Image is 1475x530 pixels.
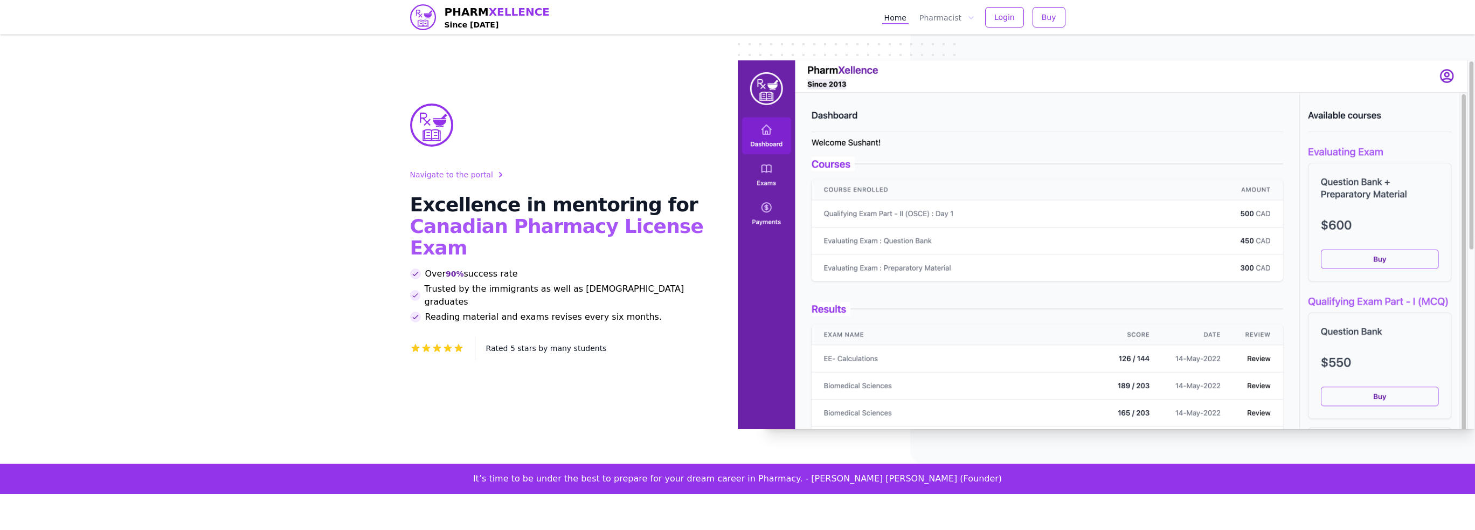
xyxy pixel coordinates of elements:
[410,104,453,147] img: PharmXellence Logo
[425,283,712,308] span: Trusted by the immigrants as well as [DEMOGRAPHIC_DATA] graduates
[882,10,909,24] a: Home
[446,269,464,279] span: 90%
[425,267,518,280] span: Over success rate
[985,7,1024,27] button: Login
[486,344,607,353] span: Rated 5 stars by many students
[917,10,977,24] button: Pharmacist
[410,4,436,30] img: PharmXellence logo
[425,311,662,323] span: Reading material and exams revises every six months.
[410,215,703,259] span: Canadian Pharmacy License Exam
[489,5,550,18] span: XELLENCE
[410,194,698,216] span: Excellence in mentoring for
[410,169,493,180] span: Navigate to the portal
[445,4,550,19] span: PHARM
[1033,7,1065,27] button: Buy
[1042,12,1056,23] span: Buy
[994,12,1015,23] span: Login
[445,19,550,30] h4: Since [DATE]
